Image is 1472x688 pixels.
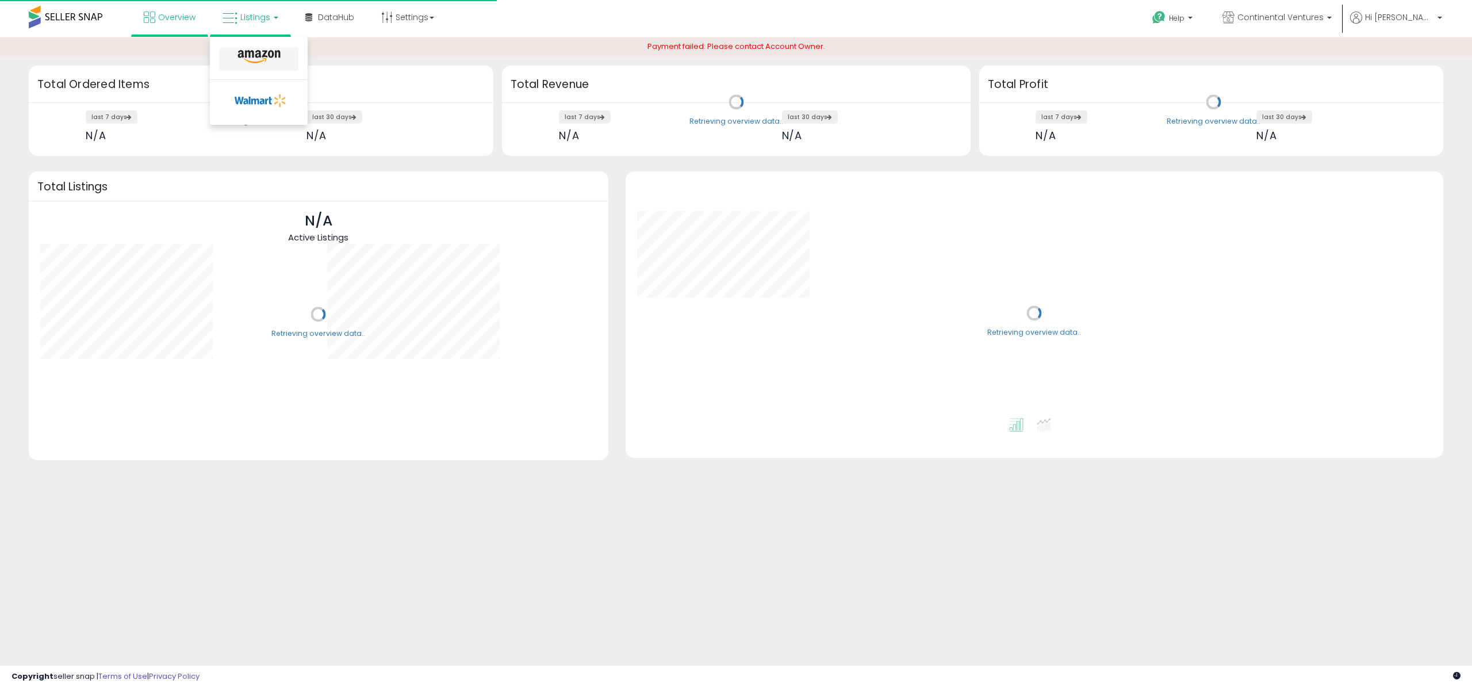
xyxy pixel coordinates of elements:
span: Help [1169,13,1184,23]
i: Get Help [1152,10,1166,25]
span: Overview [158,12,195,23]
span: Continental Ventures [1237,12,1324,23]
div: Retrieving overview data.. [689,116,783,127]
div: Retrieving overview data.. [212,116,306,127]
div: Retrieving overview data.. [1167,116,1260,127]
div: Retrieving overview data.. [271,328,365,339]
a: Help [1143,2,1204,37]
span: Payment failed: Please contact Account Owner. [647,41,825,52]
span: Hi [PERSON_NAME] [1365,12,1434,23]
span: DataHub [318,12,354,23]
span: Listings [240,12,270,23]
div: Retrieving overview data.. [987,327,1081,338]
a: Hi [PERSON_NAME] [1350,12,1442,37]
